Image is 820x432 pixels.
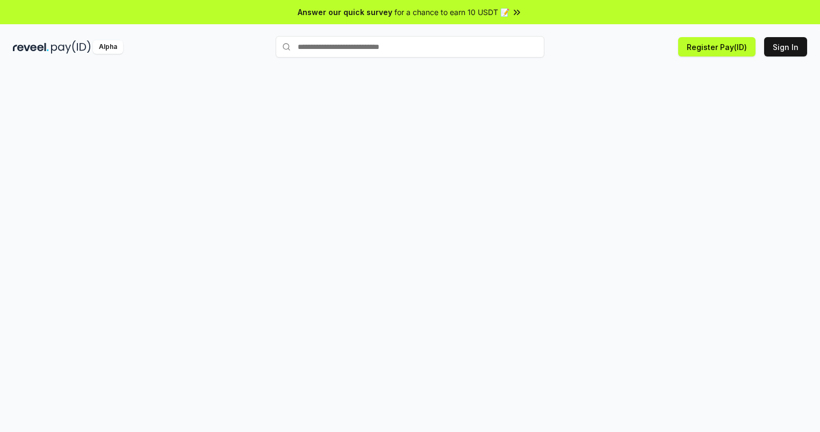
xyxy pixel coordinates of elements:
[298,6,392,18] span: Answer our quick survey
[13,40,49,54] img: reveel_dark
[678,37,756,56] button: Register Pay(ID)
[51,40,91,54] img: pay_id
[394,6,509,18] span: for a chance to earn 10 USDT 📝
[764,37,807,56] button: Sign In
[93,40,123,54] div: Alpha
